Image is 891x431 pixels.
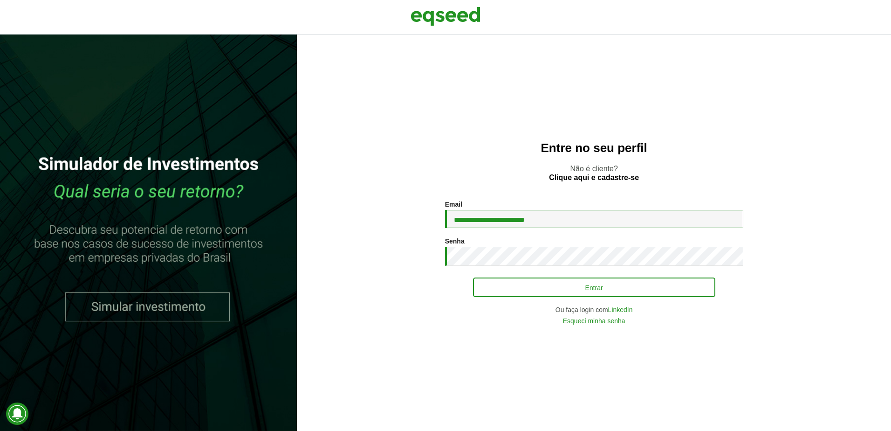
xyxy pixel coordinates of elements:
h2: Entre no seu perfil [315,141,872,155]
button: Entrar [473,278,715,297]
a: LinkedIn [608,306,633,313]
a: Clique aqui e cadastre-se [549,174,639,181]
label: Senha [445,238,465,244]
div: Ou faça login com [445,306,743,313]
img: EqSeed Logo [411,5,480,28]
label: Email [445,201,462,208]
a: Esqueci minha senha [563,318,625,324]
p: Não é cliente? [315,164,872,182]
